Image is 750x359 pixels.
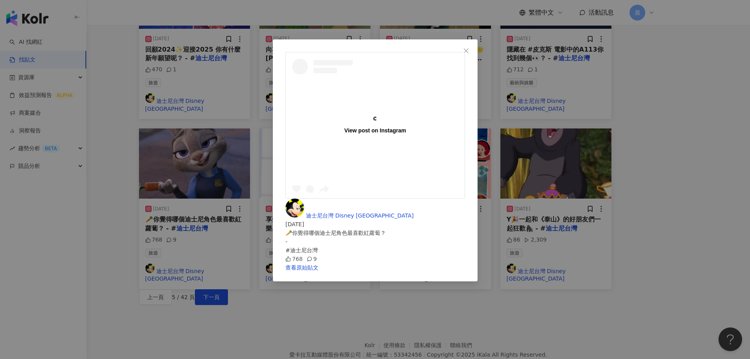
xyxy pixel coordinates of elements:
[285,199,304,218] img: KOL Avatar
[286,52,465,198] a: View post on Instagram
[306,255,317,263] div: 9
[285,229,465,255] div: 🥕你覺得哪個迪士尼角色最喜歡紅蘿蔔？ - #迪士尼台灣
[285,220,465,229] div: [DATE]
[285,255,303,263] div: 768
[458,43,474,59] button: Close
[306,212,414,219] span: 迪士尼台灣 Disney [GEOGRAPHIC_DATA]
[285,264,319,271] a: 查看原始貼文
[285,212,414,219] a: KOL Avatar迪士尼台灣 Disney [GEOGRAPHIC_DATA]
[463,48,469,54] span: close
[344,127,406,134] div: View post on Instagram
